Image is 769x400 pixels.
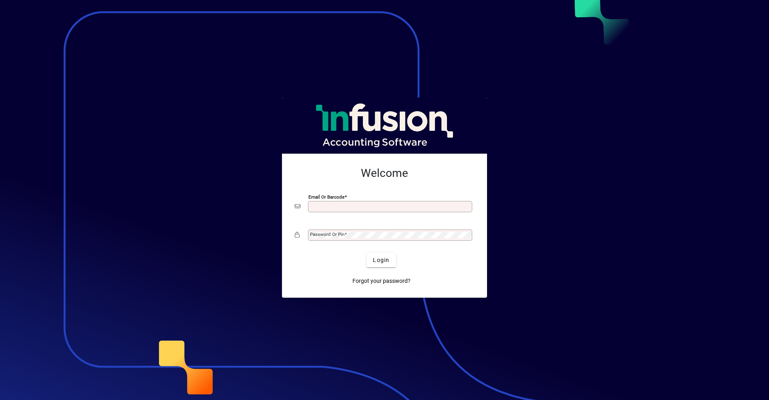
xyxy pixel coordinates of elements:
[310,231,344,237] mat-label: Password or Pin
[295,166,474,180] h2: Welcome
[366,253,396,267] button: Login
[352,277,411,285] span: Forgot your password?
[349,274,414,288] a: Forgot your password?
[373,256,389,264] span: Login
[308,194,344,200] mat-label: Email or Barcode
